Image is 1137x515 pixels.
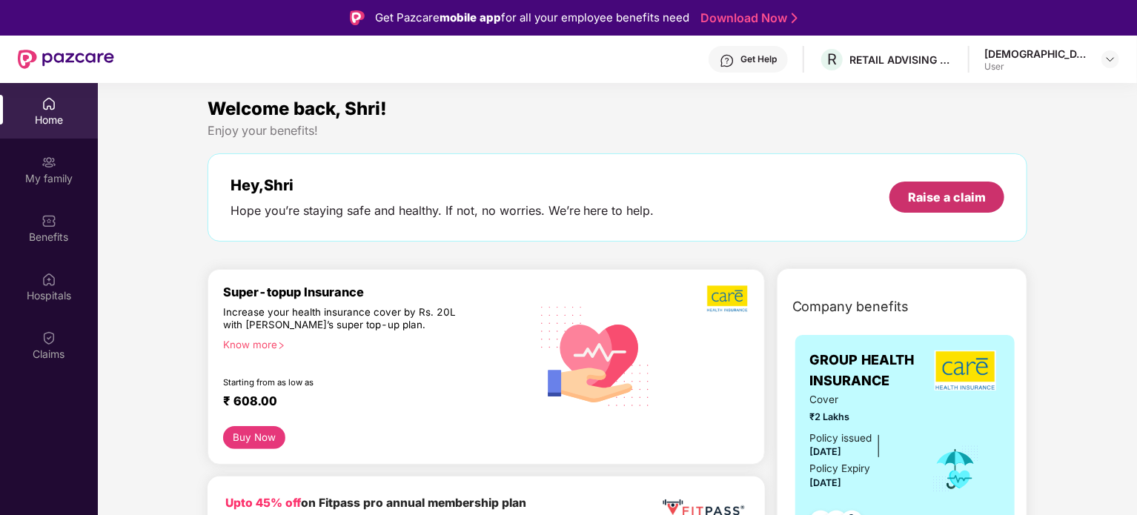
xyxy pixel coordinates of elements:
img: svg+xml;base64,PHN2ZyB4bWxucz0iaHR0cDovL3d3dy53My5vcmcvMjAwMC9zdmciIHhtbG5zOnhsaW5rPSJodHRwOi8vd3... [530,288,662,422]
div: Starting from as low as [223,377,467,388]
span: R [827,50,837,68]
strong: mobile app [440,10,501,24]
a: Download Now [700,10,793,26]
div: Know more [223,339,521,349]
div: ₹ 608.00 [223,393,515,411]
div: Get Pazcare for all your employee benefits need [375,9,689,27]
img: svg+xml;base64,PHN2ZyB3aWR0aD0iMjAiIGhlaWdodD0iMjAiIHZpZXdCb3g9IjAgMCAyMCAyMCIgZmlsbD0ibm9uZSIgeG... [42,155,56,170]
img: b5dec4f62d2307b9de63beb79f102df3.png [707,285,749,313]
span: Company benefits [792,296,909,317]
img: svg+xml;base64,PHN2ZyBpZD0iRHJvcGRvd24tMzJ4MzIiIHhtbG5zPSJodHRwOi8vd3d3LnczLm9yZy8yMDAwL3N2ZyIgd2... [1104,53,1116,65]
div: Increase your health insurance cover by Rs. 20L with [PERSON_NAME]’s super top-up plan. [223,306,466,333]
img: icon [932,445,980,494]
img: Logo [350,10,365,25]
img: svg+xml;base64,PHN2ZyBpZD0iSG9zcGl0YWxzIiB4bWxucz0iaHR0cDovL3d3dy53My5vcmcvMjAwMC9zdmciIHdpZHRoPS... [42,272,56,287]
img: svg+xml;base64,PHN2ZyBpZD0iQ2xhaW0iIHhtbG5zPSJodHRwOi8vd3d3LnczLm9yZy8yMDAwL3N2ZyIgd2lkdGg9IjIwIi... [42,330,56,345]
div: Get Help [740,53,777,65]
span: [DATE] [810,446,842,457]
img: svg+xml;base64,PHN2ZyBpZD0iSG9tZSIgeG1sbnM9Imh0dHA6Ly93d3cudzMub3JnLzIwMDAvc3ZnIiB3aWR0aD0iMjAiIG... [42,96,56,111]
div: Hey, Shri [231,176,654,194]
span: ₹2 Lakhs [810,410,912,425]
b: Upto 45% off [225,496,301,510]
div: Policy issued [810,431,872,446]
img: svg+xml;base64,PHN2ZyBpZD0iQmVuZWZpdHMiIHhtbG5zPSJodHRwOi8vd3d3LnczLm9yZy8yMDAwL3N2ZyIgd2lkdGg9Ij... [42,213,56,228]
span: [DATE] [810,477,842,488]
img: svg+xml;base64,PHN2ZyBpZD0iSGVscC0zMngzMiIgeG1sbnM9Imh0dHA6Ly93d3cudzMub3JnLzIwMDAvc3ZnIiB3aWR0aD... [720,53,735,68]
button: Buy Now [223,426,286,449]
span: right [277,342,285,350]
span: Welcome back, Shri! [208,98,387,119]
div: Hope you’re staying safe and healthy. If not, no worries. We’re here to help. [231,203,654,219]
span: Cover [810,392,912,408]
div: Raise a claim [908,189,986,205]
div: User [984,61,1088,73]
img: New Pazcare Logo [18,50,114,69]
div: Super-topup Insurance [223,285,530,299]
div: Policy Expiry [810,461,871,476]
div: RETAIL ADVISING SERVICES LLP [849,53,953,67]
div: [DEMOGRAPHIC_DATA] [984,47,1088,61]
div: Enjoy your benefits! [208,123,1028,139]
img: insurerLogo [935,350,996,391]
b: on Fitpass pro annual membership plan [225,496,526,510]
span: GROUP HEALTH INSURANCE [810,350,932,392]
img: Stroke [792,10,798,26]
